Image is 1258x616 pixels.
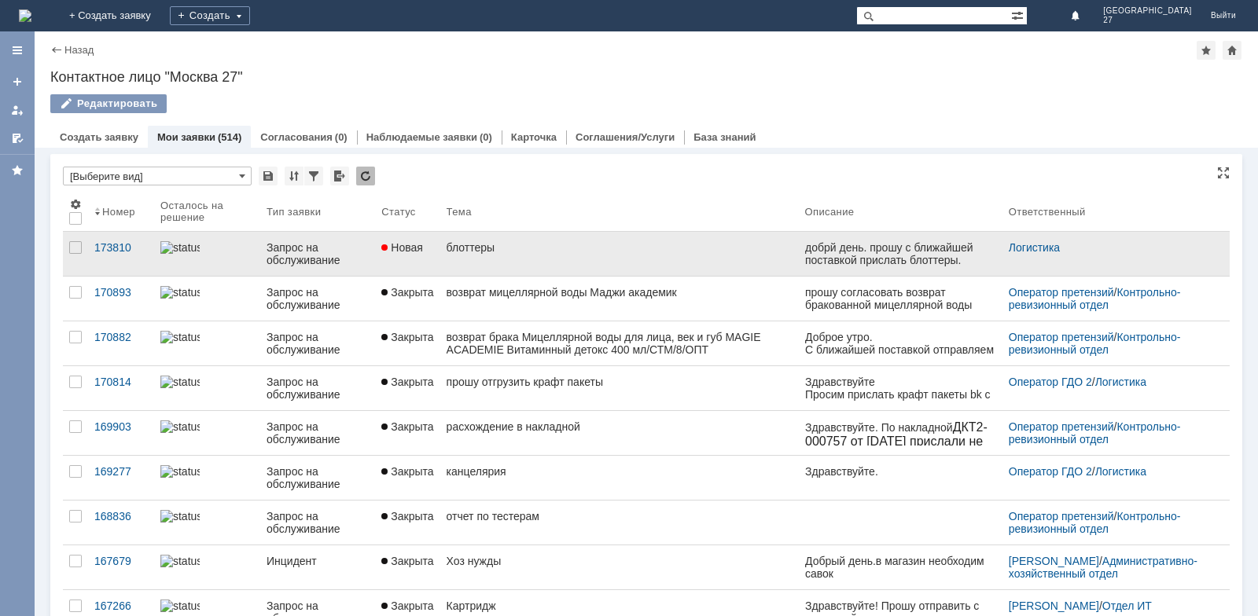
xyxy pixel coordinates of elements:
[511,131,557,143] a: Карточка
[330,167,349,185] div: Экспорт списка
[19,9,31,22] a: Перейти на домашнюю страницу
[160,510,200,522] img: statusbar-100 (1).png
[1009,599,1099,612] a: [PERSON_NAME]
[375,411,440,455] a: Закрыта
[160,376,200,388] img: statusbar-100 (1).png
[259,167,278,185] div: Сохранить вид
[375,545,440,589] a: Закрыта
[154,545,260,589] a: statusbar-60 (1).png
[1009,555,1211,580] div: /
[447,331,793,356] div: возврат брака Мицеллярной воды для лица, век и губ MAGIE ACADEMIE Витаминный детокс 400 мл/СТМ/8/ОПТ
[94,376,148,388] div: 170814
[94,599,148,612] div: 167266
[1009,510,1211,535] div: /
[375,232,440,276] a: Новая
[447,555,793,567] div: Хоз нужды
[94,420,148,433] div: 169903
[1009,331,1211,356] div: /
[88,192,154,232] th: Номер
[1103,16,1192,25] span: 27
[260,411,375,455] a: Запрос на обслуживание
[375,192,440,232] th: Статус
[1197,41,1216,60] div: Добавить в избранное
[1009,376,1092,388] a: Оператор ГДО 2
[94,555,148,567] div: 167679
[160,555,200,567] img: statusbar-60 (1).png
[69,198,82,211] span: Настройки
[154,366,260,410] a: statusbar-100 (1).png
[440,366,799,410] a: прошу отгрузить крафт пакеты
[1009,420,1211,445] div: /
[267,465,369,490] div: Запрос на обслуживание
[693,131,756,143] a: База знаний
[1009,420,1181,445] a: Контрольно-ревизионный отдел
[160,200,241,223] div: Осталось на решение
[267,286,369,311] div: Запрос на обслуживание
[375,366,440,410] a: Закрыта
[366,131,477,143] a: Наблюдаемые заявки
[805,206,855,218] div: Описание
[154,321,260,365] a: statusbar-100 (1).png
[88,277,154,321] a: 170893
[260,232,375,276] a: Запрос на обслуживание
[154,232,260,276] a: statusbar-100 (1).png
[154,411,260,455] a: statusbar-100 (1).png
[88,232,154,276] a: 173810
[440,456,799,500] a: канцелярия
[1009,286,1211,311] div: /
[576,131,675,143] a: Соглашения/Услуги
[94,465,148,478] div: 169277
[447,241,793,254] div: блоттеры
[260,192,375,232] th: Тип заявки
[1102,599,1152,612] a: Отдел ИТ
[356,167,375,185] div: Обновлять список
[5,69,30,94] a: Создать заявку
[381,331,433,343] span: Закрыта
[447,286,793,299] div: возврат мицеллярной воды Маджи академик
[94,241,148,254] div: 173810
[1009,465,1092,478] a: Оператор ГДО 2
[154,277,260,321] a: statusbar-100 (1).png
[160,465,200,478] img: statusbar-100 (1).png
[94,286,148,299] div: 170893
[1009,241,1060,254] a: Логистика
[440,545,799,589] a: Хоз нужды
[447,420,793,433] div: расхождение в накладной
[440,192,799,232] th: Тема
[94,331,148,343] div: 170882
[102,206,135,218] div: Номер
[381,376,433,388] span: Закрыта
[88,456,154,500] a: 169277
[260,321,375,365] a: Запрос на обслуживание
[267,206,321,218] div: Тип заявки
[381,599,433,612] span: Закрыта
[50,69,1242,85] div: Контактное лицо "Москва 27"
[381,286,433,299] span: Закрыта
[335,131,348,143] div: (0)
[160,331,200,343] img: statusbar-100 (1).png
[447,510,793,522] div: отчет по тестерам
[88,545,154,589] a: 167679
[170,6,250,25] div: Создать
[447,206,472,218] div: Тема
[1009,510,1114,522] a: Оператор претензий
[375,277,440,321] a: Закрыта
[375,500,440,544] a: Закрыта
[480,131,492,143] div: (0)
[285,167,303,185] div: Сортировка...
[154,456,260,500] a: statusbar-100 (1).png
[64,44,94,56] a: Назад
[1009,286,1181,311] a: Контрольно-ревизионный отдел
[260,277,375,321] a: Запрос на обслуживание
[1009,206,1086,218] div: Ответственный
[381,465,433,478] span: Закрыта
[304,167,323,185] div: Фильтрация...
[260,366,375,410] a: Запрос на обслуживание
[1009,331,1114,343] a: Оператор претензий
[447,465,793,478] div: канцелярия
[88,366,154,410] a: 170814
[154,192,260,232] th: Осталось на решение
[260,545,375,589] a: Инцидент
[260,131,333,143] a: Согласования
[160,241,200,254] img: statusbar-100 (1).png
